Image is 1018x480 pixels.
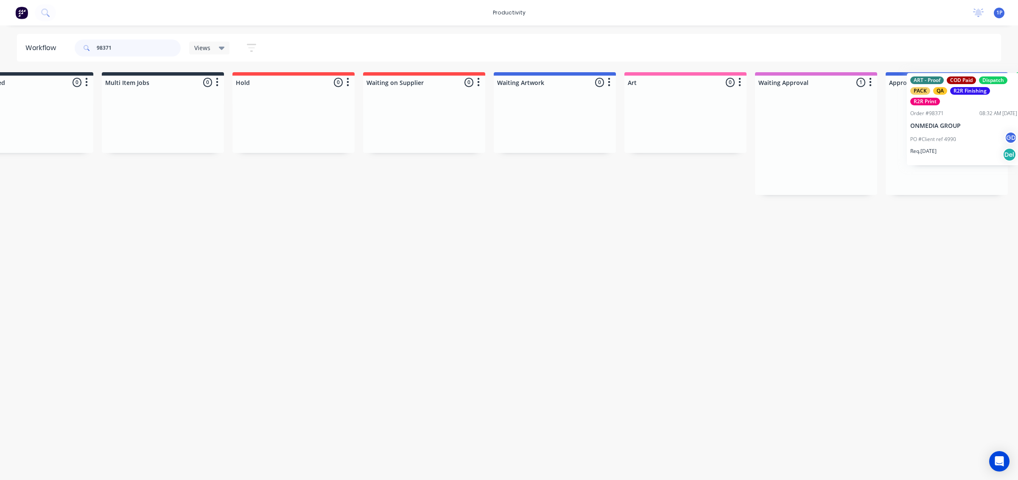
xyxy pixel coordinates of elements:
[15,6,28,19] img: Factory
[97,40,181,56] input: Search for orders...
[989,451,1010,472] div: Open Intercom Messenger
[194,43,210,52] span: Views
[489,6,530,19] div: productivity
[996,9,1002,17] span: 1P
[25,43,60,53] div: Workflow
